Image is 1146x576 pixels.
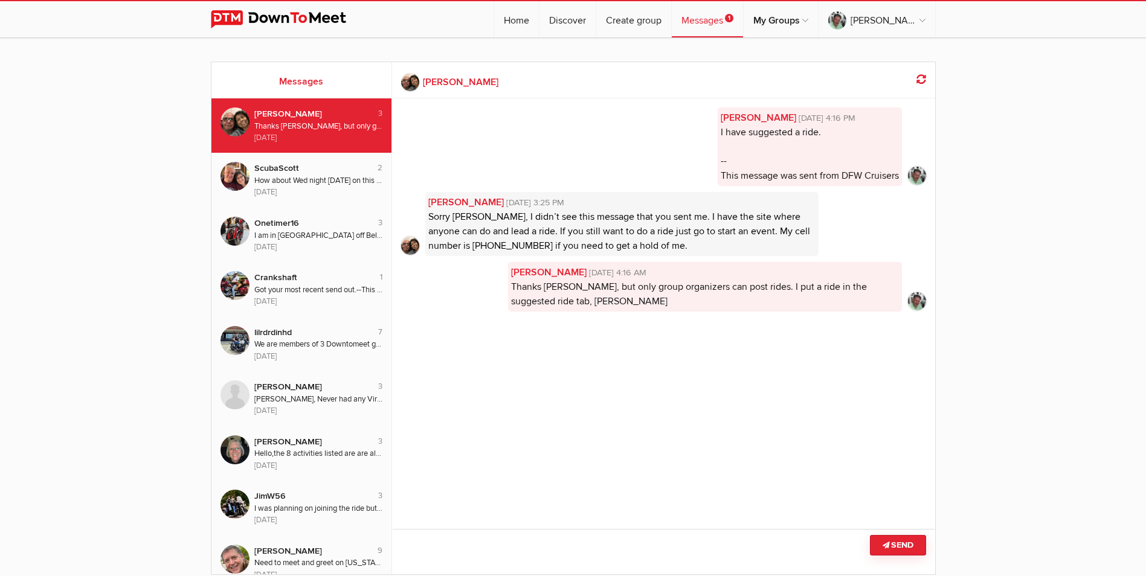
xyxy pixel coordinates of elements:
[254,394,383,405] div: [PERSON_NAME], Never had any Virus messages related to this site, send message.[PERSON_NAME] -- T...
[254,339,383,350] div: We are members of 3 Downtomeet groups (two I have) check them out for updates,[PERSON_NAME]
[364,162,382,174] div: 2
[364,545,382,557] div: 9
[364,436,382,447] div: 3
[221,326,249,355] img: lilrdrdinhd
[908,167,926,185] img: cropped.jpg
[721,110,899,125] a: [PERSON_NAME][DATE] 4:16 PM
[364,272,382,283] div: 1
[596,1,671,37] a: Create group
[254,326,365,339] div: lilrdrdinhd
[254,460,383,472] div: [DATE]
[254,435,365,449] div: [PERSON_NAME]
[494,1,539,37] a: Home
[364,490,382,502] div: 3
[254,284,383,296] div: Got your most recent send out. -- This message was sent from [GEOGRAPHIC_DATA] AREA MOTORCYCLE RI...
[221,380,249,409] img: Maria M
[254,242,383,253] div: [DATE]
[401,237,419,255] img: cropped.jpg
[254,490,365,503] div: JimW56
[221,326,383,362] a: lilrdrdinhd 7 lilrdrdinhd We are members of 3 Downtomeet groups (two I have) check them out for u...
[870,535,926,555] button: Send
[254,514,383,526] div: [DATE]
[428,195,816,210] a: [PERSON_NAME][DATE] 3:25 PM
[221,435,249,464] img: Donna F
[401,73,926,91] a: [PERSON_NAME]
[221,217,383,253] a: Onetimer16 3 Onetimer16 I am in [GEOGRAPHIC_DATA] off Belt line and [GEOGRAPHIC_DATA]....i guess ...
[221,162,383,198] a: ScubaScott 2 ScubaScott How about Wed night [DATE] on this meetup- 74 degrees that day.--This mes...
[254,296,383,307] div: [DATE]
[254,121,383,132] div: Thanks [PERSON_NAME], but only group organizers can post rides. I put a ride in the suggested rid...
[744,1,818,37] a: My Groups
[254,217,365,230] div: Onetimer16
[819,1,935,37] a: [PERSON_NAME]
[254,448,383,459] div: Hello,the 8 activities listed are are all (TBD) To Be Determined,I thought Sat or Sun at 6. Go ah...
[221,217,249,246] img: Onetimer16
[254,351,383,362] div: [DATE]
[364,108,382,120] div: 3
[587,266,646,280] span: [DATE] 4:16 AM
[423,75,498,89] b: [PERSON_NAME]
[364,381,382,392] div: 3
[504,196,564,210] span: [DATE] 3:25 PM
[721,126,899,182] span: I have suggested a ride. -- This message was sent from DFW Cruisers
[211,10,365,28] img: DownToMeet
[827,38,935,39] a: My Profile
[511,265,898,280] a: [PERSON_NAME][DATE] 4:16 AM
[221,162,249,191] img: ScubaScott
[254,557,383,569] div: Need to meet and greet on [US_STATE] trip.
[221,107,383,144] a: Carlos Lopez 3 [PERSON_NAME] Thanks [PERSON_NAME], but only group organizers can post rides. I pu...
[364,327,382,338] div: 7
[254,545,365,558] div: [PERSON_NAME]
[672,1,743,37] a: Messages1
[254,175,383,187] div: How about Wed night [DATE] on this meetup- 74 degrees that day. -- This message was sent from Mee...
[254,271,365,284] div: Crankshaft
[254,132,383,144] div: [DATE]
[221,107,249,136] img: Carlos Lopez
[725,14,733,22] span: 1
[221,435,383,472] a: Donna F 3 [PERSON_NAME] Hello,the 8 activities listed are are all (TBD) To Be Determined,I though...
[221,74,383,89] h2: Messages
[254,107,365,121] div: [PERSON_NAME]
[254,405,383,417] div: [DATE]
[221,490,249,519] img: JimW56
[221,271,249,300] img: Crankshaft
[428,211,810,252] span: Sorry [PERSON_NAME], I didn’t see this message that you sent me. I have the site where anyone can...
[254,230,383,242] div: I am in [GEOGRAPHIC_DATA] off Belt line and [GEOGRAPHIC_DATA]....i guess thats [GEOGRAPHIC_DATA] ...
[221,490,383,526] a: JimW56 3 JimW56 I was planning on joining the ride but unfortunately things came up at home so I'...
[254,380,365,394] div: [PERSON_NAME]
[254,187,383,198] div: [DATE]
[539,1,596,37] a: Discover
[221,380,383,417] a: Maria M 3 [PERSON_NAME] [PERSON_NAME], Never had any Virus messages related to this site, send me...
[221,271,383,307] a: Crankshaft 1 Crankshaft Got your most recent send out.--This message was sent from [GEOGRAPHIC_DA...
[254,162,365,175] div: ScubaScott
[254,503,383,514] div: I was planning on joining the ride but unfortunately things came up at home so I'm going to have ...
[796,112,855,125] span: [DATE] 4:16 PM
[364,217,382,229] div: 3
[221,545,249,574] img: Stephen Perkins
[511,281,867,307] span: Thanks [PERSON_NAME], but only group organizers can post rides. I put a ride in the suggested rid...
[908,292,926,310] img: cropped.jpg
